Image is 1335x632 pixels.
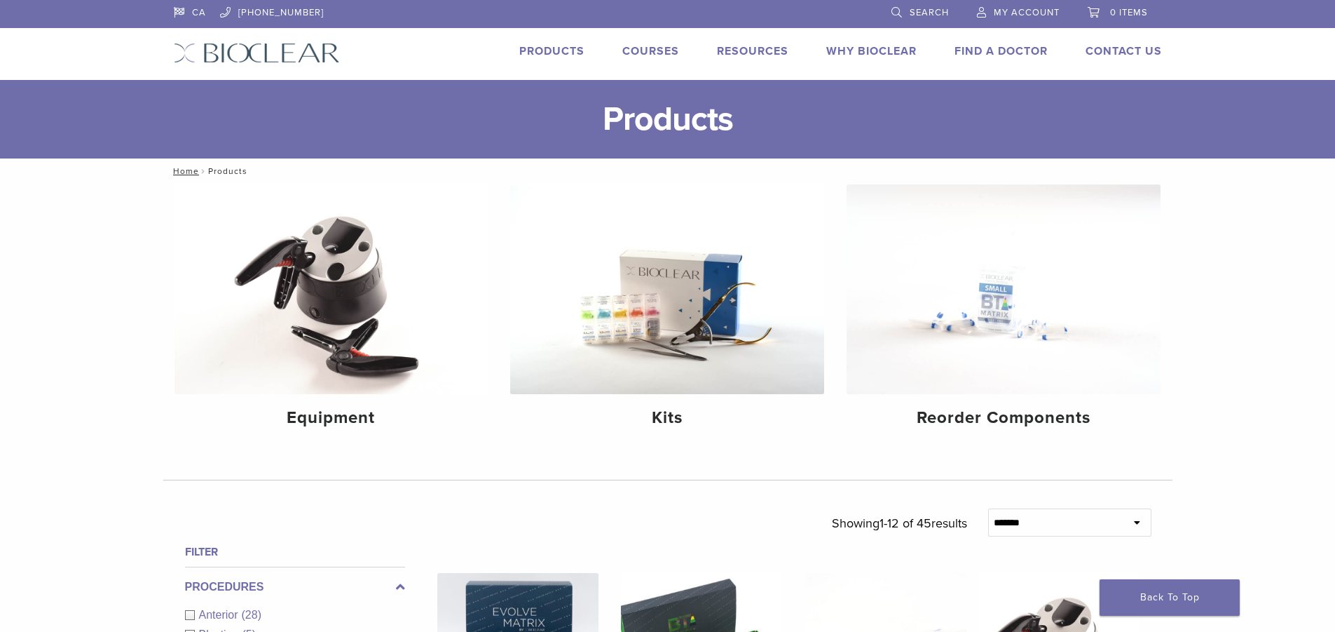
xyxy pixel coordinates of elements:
[521,405,813,431] h4: Kits
[1086,44,1162,58] a: Contact Us
[174,43,340,63] img: Bioclear
[847,184,1161,394] img: Reorder Components
[994,7,1060,18] span: My Account
[163,159,1172,184] nav: Products
[186,405,477,431] h4: Equipment
[622,44,679,58] a: Courses
[510,184,824,440] a: Kits
[199,168,208,175] span: /
[858,405,1149,431] h4: Reorder Components
[879,516,931,531] span: 1-12 of 45
[242,609,261,621] span: (28)
[199,609,242,621] span: Anterior
[174,184,488,394] img: Equipment
[185,579,405,596] label: Procedures
[717,44,788,58] a: Resources
[169,166,199,176] a: Home
[910,7,949,18] span: Search
[174,184,488,440] a: Equipment
[954,44,1048,58] a: Find A Doctor
[510,184,824,394] img: Kits
[519,44,584,58] a: Products
[847,184,1161,440] a: Reorder Components
[1110,7,1148,18] span: 0 items
[832,509,967,538] p: Showing results
[185,544,405,560] h4: Filter
[1100,579,1240,616] a: Back To Top
[826,44,917,58] a: Why Bioclear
